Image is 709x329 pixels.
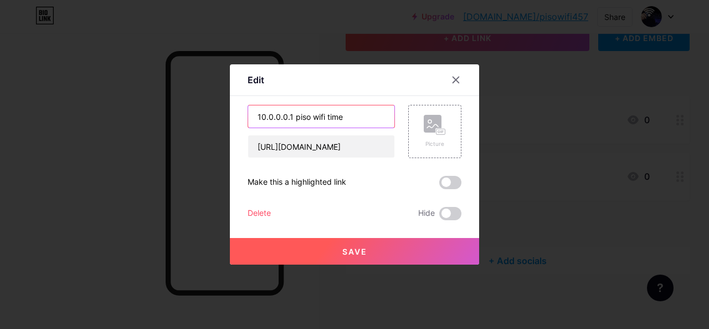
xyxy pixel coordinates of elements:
[230,238,479,265] button: Save
[248,176,346,189] div: Make this a highlighted link
[248,135,394,158] input: URL
[342,247,367,256] span: Save
[418,207,435,220] span: Hide
[248,105,394,128] input: Title
[424,140,446,148] div: Picture
[248,73,264,87] div: Edit
[248,207,271,220] div: Delete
